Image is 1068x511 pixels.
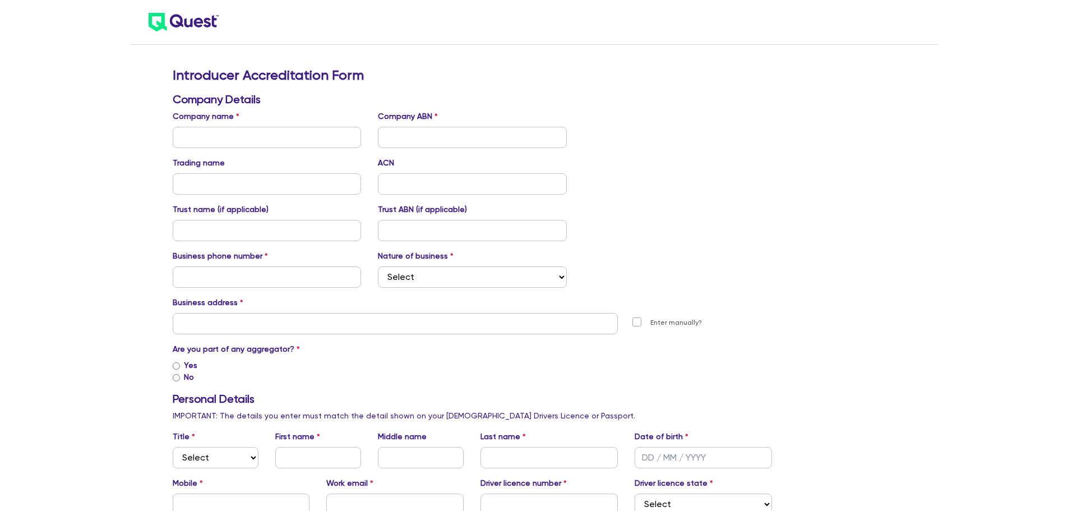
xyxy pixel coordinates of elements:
label: Date of birth [635,431,688,443]
h3: Company Details [173,93,773,106]
label: No [184,371,194,383]
label: Business address [173,297,243,309]
label: Last name [480,431,526,443]
label: ACN [378,157,394,169]
label: Trading name [173,157,225,169]
label: Driver licence state [635,477,713,489]
label: Yes [184,360,197,371]
label: Nature of business [378,250,454,262]
label: Enter manually? [650,317,702,328]
label: Title [173,431,195,443]
label: Driver licence number [480,477,567,489]
label: Company ABN [378,111,438,122]
label: Trust ABN (if applicable) [378,204,467,215]
input: DD / MM / YYYY [635,447,772,468]
p: IMPORTANT: The details you enter must match the detail shown on your [DEMOGRAPHIC_DATA] Drivers L... [173,410,773,422]
img: quest-logo [149,13,219,31]
label: Trust name (if applicable) [173,204,269,215]
label: First name [275,431,320,443]
label: Are you part of any aggregator? [173,343,300,355]
h3: Personal Details [173,392,773,406]
h2: Introducer Accreditation Form [173,67,773,84]
label: Middle name [378,431,427,443]
label: Work email [326,477,373,489]
label: Business phone number [173,250,268,262]
label: Company name [173,111,239,122]
label: Mobile [173,477,203,489]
